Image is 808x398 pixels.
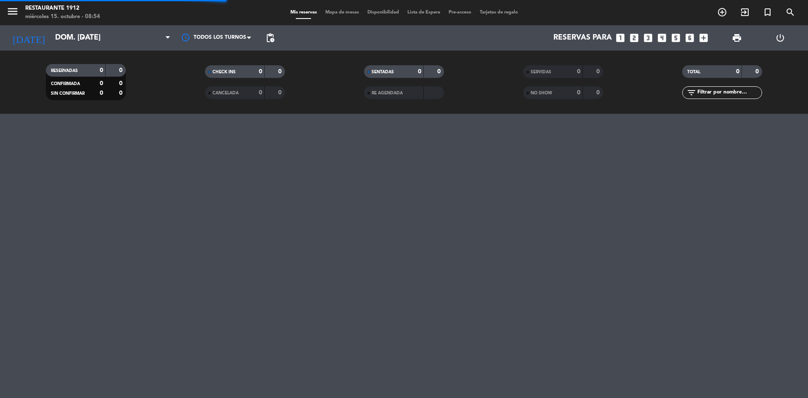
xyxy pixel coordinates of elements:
[372,91,403,95] span: RE AGENDADA
[437,69,442,75] strong: 0
[25,4,100,13] div: Restaurante 1912
[596,69,601,75] strong: 0
[531,70,551,74] span: SERVIDAS
[100,67,103,73] strong: 0
[687,70,700,74] span: TOTAL
[6,5,19,18] i: menu
[736,69,739,75] strong: 0
[100,80,103,86] strong: 0
[740,7,750,17] i: exit_to_app
[6,29,51,47] i: [DATE]
[444,10,476,15] span: Pre-acceso
[656,32,667,43] i: looks_4
[25,13,100,21] div: miércoles 15. octubre - 08:54
[531,91,552,95] span: NO SHOW
[755,69,760,75] strong: 0
[78,33,88,43] i: arrow_drop_down
[119,80,124,86] strong: 0
[629,32,640,43] i: looks_two
[643,32,654,43] i: looks_3
[596,90,601,96] strong: 0
[684,32,695,43] i: looks_6
[213,70,236,74] span: CHECK INS
[119,90,124,96] strong: 0
[696,88,762,97] input: Filtrar por nombre...
[363,10,403,15] span: Disponibilidad
[785,7,795,17] i: search
[119,67,124,73] strong: 0
[286,10,321,15] span: Mis reservas
[6,5,19,21] button: menu
[213,91,239,95] span: CANCELADA
[51,91,85,96] span: SIN CONFIRMAR
[577,90,580,96] strong: 0
[775,33,785,43] i: power_settings_new
[418,69,421,75] strong: 0
[476,10,522,15] span: Tarjetas de regalo
[553,34,612,42] span: Reservas para
[758,25,802,51] div: LOG OUT
[717,7,727,17] i: add_circle_outline
[51,82,80,86] span: CONFIRMADA
[686,88,696,98] i: filter_list
[278,90,283,96] strong: 0
[698,32,709,43] i: add_box
[259,69,262,75] strong: 0
[615,32,626,43] i: looks_one
[403,10,444,15] span: Lista de Espera
[321,10,363,15] span: Mapa de mesas
[51,69,78,73] span: RESERVADAS
[372,70,394,74] span: SENTADAS
[259,90,262,96] strong: 0
[732,33,742,43] span: print
[670,32,681,43] i: looks_5
[278,69,283,75] strong: 0
[763,7,773,17] i: turned_in_not
[100,90,103,96] strong: 0
[577,69,580,75] strong: 0
[265,33,275,43] span: pending_actions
